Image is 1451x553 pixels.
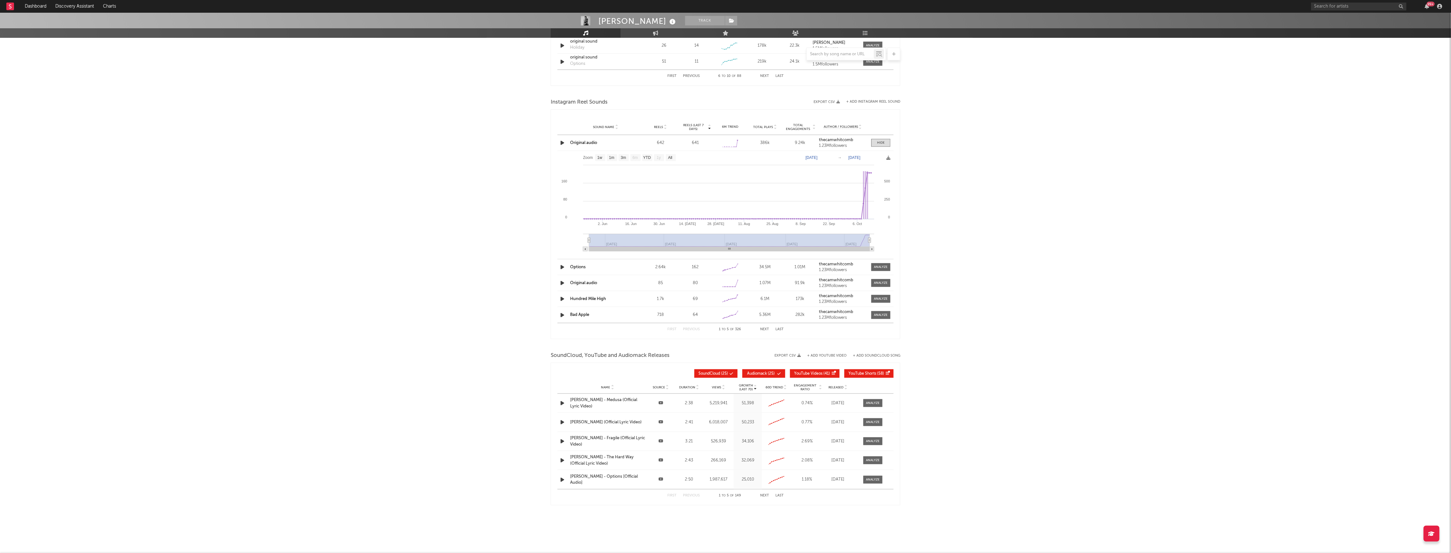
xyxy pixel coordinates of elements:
div: 22.3k [780,43,810,49]
strong: thecamwhitcomb [819,294,853,298]
text: 8. Sep [796,222,806,226]
span: ( 25 ) [698,372,728,376]
p: (Last 7d) [739,387,753,391]
span: Total Plays [753,125,773,129]
strong: thecamwhitcomb [819,310,853,314]
span: Sound Name [593,125,615,129]
span: Reels (last 7 days) [679,123,707,131]
div: 99 + [1427,2,1435,6]
span: ( 58 ) [848,372,884,376]
div: 219k [747,58,777,65]
span: Audiomack [747,372,767,376]
div: 3:21 [677,438,702,445]
div: 1.18 % [792,476,822,483]
text: Zoom [583,156,593,160]
span: Released [829,386,844,389]
div: [DATE] [825,438,851,445]
button: SoundCloud(25) [694,369,738,378]
div: [PERSON_NAME] - Fragile (Official Lyric Video) [570,435,645,447]
div: 641 [679,140,711,146]
div: Holiday [570,44,584,51]
button: First [667,74,677,78]
text: → [838,155,842,160]
div: 2.69 % [792,438,822,445]
span: SoundCloud [698,372,720,376]
div: + Add Instagram Reel Sound [840,100,900,104]
a: [PERSON_NAME] - The Hard Way (Official Lyric Video) [570,454,645,467]
button: Last [775,328,784,331]
div: 2.08 % [792,457,822,464]
div: 1 5 326 [712,326,747,333]
div: 642 [644,140,676,146]
strong: thecamwhitcomb [819,138,853,142]
a: [PERSON_NAME] - Options [Official Audio] [570,474,645,486]
a: thecamwhitcomb [819,278,867,283]
p: Growth [739,384,753,387]
span: Author / Followers [824,125,858,129]
div: 2:41 [677,419,702,426]
span: of [730,328,734,331]
div: 34,106 [735,438,760,445]
text: 16. Jun [625,222,637,226]
text: 80 [563,197,567,201]
span: Views [712,386,721,389]
div: 1,987,617 [705,476,732,483]
span: Duration [679,386,695,389]
div: 526,939 [705,438,732,445]
strong: thecamwhitcomb [819,278,853,282]
div: [DATE] [825,400,851,406]
text: YTD [643,156,651,160]
span: to [722,75,726,78]
div: [DATE] [825,419,851,426]
div: + Add YouTube Video [801,354,847,358]
a: Original audio [570,141,597,145]
div: 26 [649,43,679,49]
button: Last [775,494,784,497]
button: + Add Instagram Reel Sound [846,100,900,104]
text: 6m [633,156,638,160]
div: 162 [679,264,711,270]
span: YouTube Shorts [848,372,876,376]
a: original sound [570,38,637,45]
div: 1.23M followers [819,284,867,288]
div: Options [570,61,585,67]
strong: thecamwhitcomb [819,262,853,266]
text: 6. Oct [853,222,862,226]
a: [PERSON_NAME] - Medusa (Official Lyric Video) [570,397,645,409]
div: 6,018,007 [705,419,732,426]
text: 25. Aug [766,222,778,226]
div: 91.9k [784,280,816,286]
button: Next [760,74,769,78]
text: 0 [888,215,890,219]
div: 1.07M [749,280,781,286]
span: Reels [654,125,663,129]
div: 24.1k [780,58,810,65]
a: [PERSON_NAME] [813,41,857,45]
text: 14. [DATE] [679,222,696,226]
div: 1.7k [644,296,676,302]
button: + Add SoundCloud Song [853,354,900,358]
button: Previous [683,494,700,497]
span: Instagram Reel Sounds [551,99,608,106]
div: 1.23M followers [819,144,867,148]
div: 386k [749,140,781,146]
div: 1 5 149 [712,492,747,500]
button: Next [760,328,769,331]
span: to [722,494,725,497]
div: 1.23M followers [819,316,867,320]
button: Export CSV [774,354,801,358]
span: SoundCloud, YouTube and Audiomack Releases [551,352,670,359]
div: 85 [644,280,676,286]
div: [DATE] [825,457,851,464]
div: 6M Trend [714,125,746,129]
div: 34.5M [749,264,781,270]
div: 173k [784,296,816,302]
div: 1.23M followers [819,300,867,304]
button: Previous [683,328,700,331]
div: 51,398 [735,400,760,406]
button: Next [760,494,769,497]
div: 266,169 [705,457,732,464]
a: Bad Apple [570,313,589,317]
